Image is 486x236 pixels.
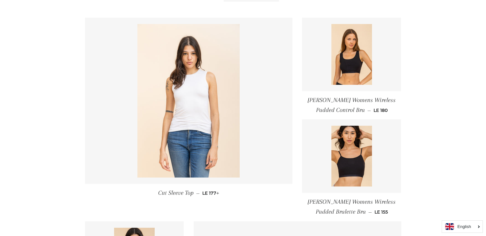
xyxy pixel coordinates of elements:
span: [PERSON_NAME] Womens Wireless Padded Bralette Bra [308,198,396,215]
i: English [457,224,471,229]
span: LE 177 [202,190,219,196]
span: [PERSON_NAME] Womens Wireless Padded Control Bra [308,97,396,114]
span: LE 155 [374,209,388,215]
a: [PERSON_NAME] Womens Wireless Padded Control Bra — LE 180 [302,91,401,120]
span: — [196,190,200,196]
a: Cut Sleeve Top — LE 177 [85,184,293,202]
a: [PERSON_NAME] Womens Wireless Padded Bralette Bra — LE 155 [302,193,401,221]
span: LE 180 [373,107,387,113]
span: Cut Sleeve Top [158,189,194,196]
span: — [367,107,371,113]
span: — [368,209,372,215]
a: English [445,223,479,230]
